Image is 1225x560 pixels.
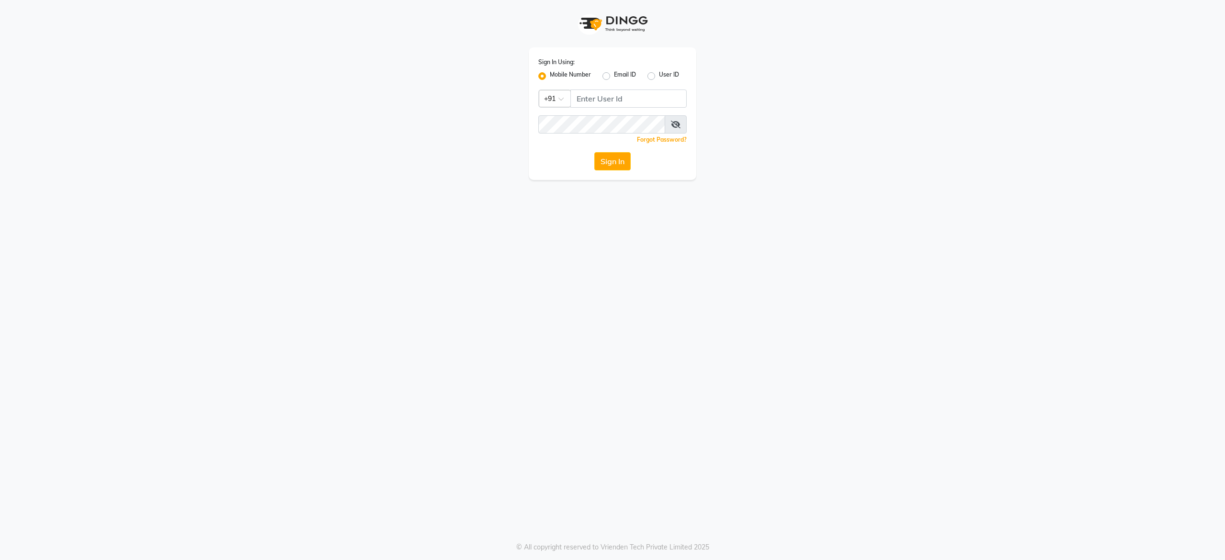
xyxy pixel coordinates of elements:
label: Sign In Using: [538,58,575,67]
button: Sign In [594,152,631,170]
img: logo1.svg [574,10,651,38]
input: Username [570,90,687,108]
label: User ID [659,70,679,82]
input: Username [538,115,665,134]
label: Email ID [614,70,636,82]
a: Forgot Password? [637,136,687,143]
label: Mobile Number [550,70,591,82]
